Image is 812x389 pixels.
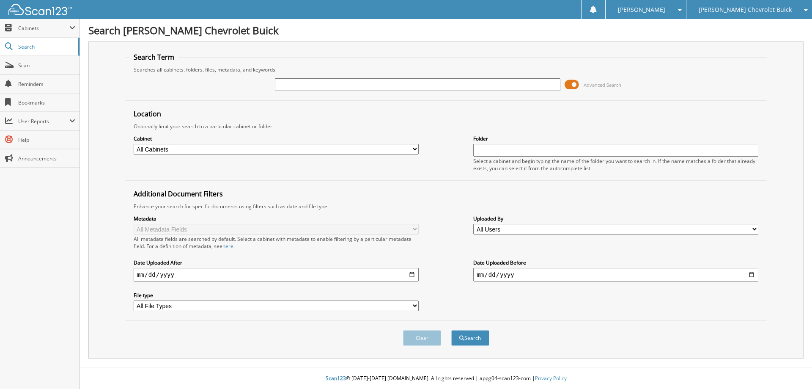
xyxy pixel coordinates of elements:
[18,118,69,125] span: User Reports
[535,375,567,382] a: Privacy Policy
[8,4,72,15] img: scan123-logo-white.svg
[129,189,227,199] legend: Additional Document Filters
[134,292,419,299] label: File type
[473,135,758,142] label: Folder
[473,268,758,281] input: end
[80,368,812,389] div: © [DATE]-[DATE] [DOMAIN_NAME]. All rights reserved | appg04-scan123-com |
[473,215,758,222] label: Uploaded By
[18,43,74,50] span: Search
[18,155,75,162] span: Announcements
[584,82,621,88] span: Advanced Search
[18,80,75,88] span: Reminders
[473,157,758,172] div: Select a cabinet and begin typing the name of the folder you want to search in. If the name match...
[451,330,489,346] button: Search
[222,243,233,250] a: here
[18,99,75,106] span: Bookmarks
[129,52,178,62] legend: Search Term
[618,7,665,12] span: [PERSON_NAME]
[18,136,75,143] span: Help
[134,215,419,222] label: Metadata
[326,375,346,382] span: Scan123
[134,268,419,281] input: start
[473,259,758,266] label: Date Uploaded Before
[403,330,441,346] button: Clear
[129,203,763,210] div: Enhance your search for specific documents using filters such as date and file type.
[699,7,792,12] span: [PERSON_NAME] Chevrolet Buick
[18,62,75,69] span: Scan
[134,259,419,266] label: Date Uploaded After
[134,235,419,250] div: All metadata fields are searched by default. Select a cabinet with metadata to enable filtering b...
[129,109,165,119] legend: Location
[88,23,804,37] h1: Search [PERSON_NAME] Chevrolet Buick
[18,25,69,32] span: Cabinets
[134,135,419,142] label: Cabinet
[129,66,763,73] div: Searches all cabinets, folders, files, metadata, and keywords
[129,123,763,130] div: Optionally limit your search to a particular cabinet or folder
